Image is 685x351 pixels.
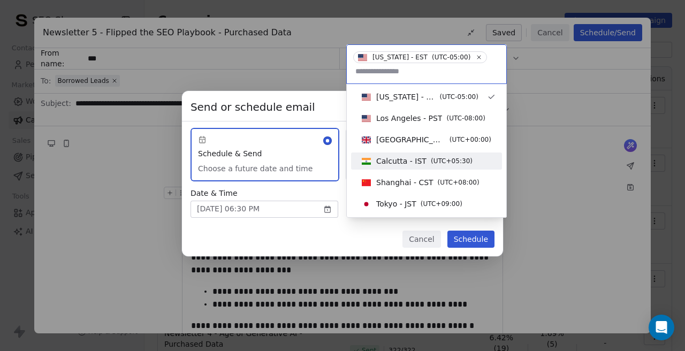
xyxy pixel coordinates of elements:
[421,199,462,209] span: ( UTC+09:00 )
[372,53,428,62] span: [US_STATE] - EST
[431,156,473,166] span: ( UTC+05:30 )
[432,52,470,62] span: ( UTC-05:00 )
[376,113,442,124] span: Los Angeles - PST
[450,135,491,144] span: ( UTC+00:00 )
[376,177,433,188] span: Shanghai - CST
[376,134,445,145] span: [GEOGRAPHIC_DATA] - GMT
[438,178,479,187] span: ( UTC+08:00 )
[376,156,427,166] span: Calcutta - IST
[446,113,485,123] span: ( UTC-08:00 )
[376,91,436,102] span: [US_STATE] - EST
[440,92,478,102] span: ( UTC-05:00 )
[376,199,416,209] span: Tokyo - JST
